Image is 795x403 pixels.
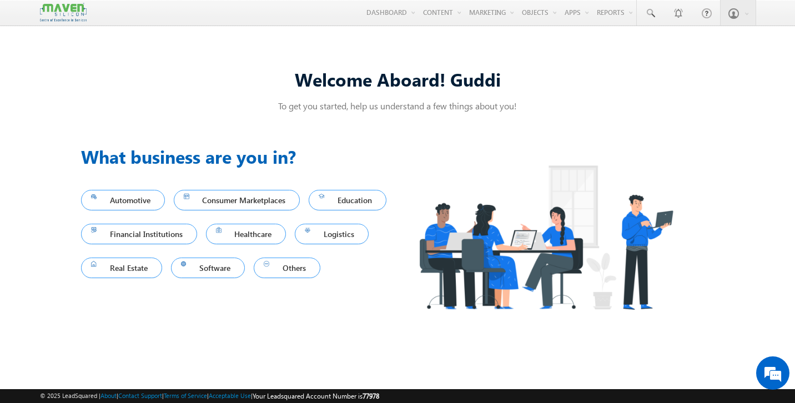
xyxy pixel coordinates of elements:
[253,392,379,400] span: Your Leadsquared Account Number is
[164,392,207,399] a: Terms of Service
[81,143,398,170] h3: What business are you in?
[81,67,714,91] div: Welcome Aboard! Guddi
[209,392,251,399] a: Acceptable Use
[91,193,155,208] span: Automotive
[118,392,162,399] a: Contact Support
[319,193,376,208] span: Education
[40,391,379,401] span: © 2025 LeadSquared | | | | |
[100,392,117,399] a: About
[184,193,290,208] span: Consumer Marketplaces
[181,260,235,275] span: Software
[264,260,310,275] span: Others
[40,3,87,22] img: Custom Logo
[216,226,276,241] span: Healthcare
[363,392,379,400] span: 77978
[91,226,187,241] span: Financial Institutions
[91,260,152,275] span: Real Estate
[305,226,359,241] span: Logistics
[398,143,694,331] img: Industry.png
[81,100,714,112] p: To get you started, help us understand a few things about you!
